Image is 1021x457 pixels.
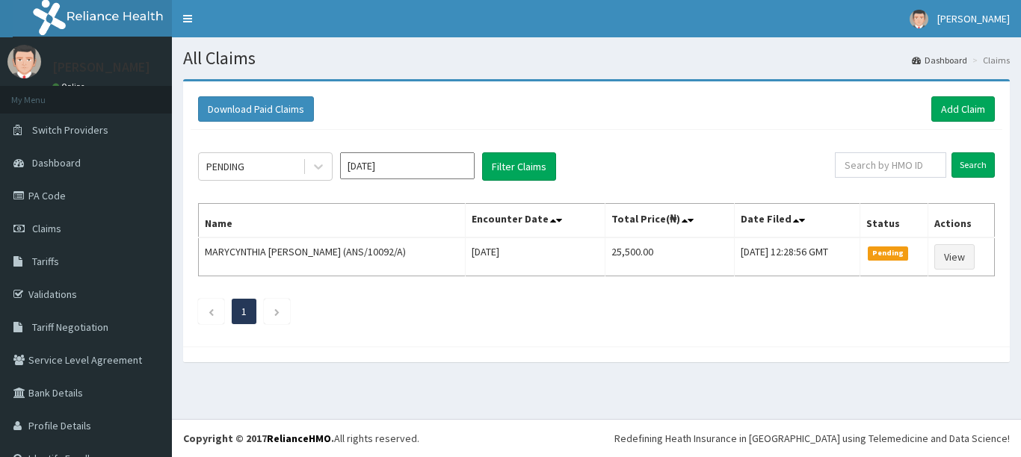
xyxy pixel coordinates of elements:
[735,204,860,238] th: Date Filed
[951,152,995,178] input: Search
[340,152,475,179] input: Select Month and Year
[52,60,150,74] p: [PERSON_NAME]
[605,237,734,276] td: 25,500.00
[32,123,108,137] span: Switch Providers
[614,431,1010,446] div: Redefining Heath Insurance in [GEOGRAPHIC_DATA] using Telemedicine and Data Science!
[835,152,946,178] input: Search by HMO ID
[969,54,1010,66] li: Claims
[32,320,108,334] span: Tariff Negotiation
[198,96,314,122] button: Download Paid Claims
[931,96,995,122] a: Add Claim
[208,305,215,318] a: Previous page
[183,432,334,445] strong: Copyright © 2017 .
[32,156,81,170] span: Dashboard
[267,432,331,445] a: RelianceHMO
[465,204,605,238] th: Encounter Date
[910,10,928,28] img: User Image
[465,237,605,276] td: [DATE]
[7,45,41,78] img: User Image
[860,204,928,238] th: Status
[482,152,556,181] button: Filter Claims
[934,244,975,270] a: View
[52,81,88,92] a: Online
[735,237,860,276] td: [DATE] 12:28:56 GMT
[912,54,967,66] a: Dashboard
[928,204,995,238] th: Actions
[183,49,1010,68] h1: All Claims
[206,159,244,174] div: PENDING
[274,305,280,318] a: Next page
[199,237,466,276] td: MARYCYNTHIA [PERSON_NAME] (ANS/10092/A)
[868,246,909,260] span: Pending
[937,12,1010,25] span: [PERSON_NAME]
[32,255,59,268] span: Tariffs
[605,204,734,238] th: Total Price(₦)
[241,305,247,318] a: Page 1 is your current page
[199,204,466,238] th: Name
[32,222,61,235] span: Claims
[172,419,1021,457] footer: All rights reserved.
